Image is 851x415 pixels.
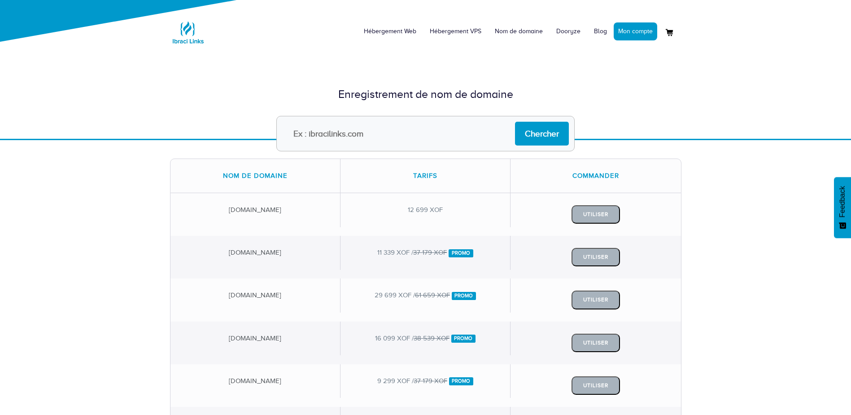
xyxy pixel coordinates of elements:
a: Mon compte [614,22,657,40]
span: Promo [452,292,476,300]
button: Utiliser [572,376,620,395]
span: Promo [449,249,473,257]
button: Utiliser [572,248,620,266]
input: Chercher [515,122,569,146]
button: Utiliser [572,205,620,224]
a: Hébergement Web [357,18,423,45]
div: [DOMAIN_NAME] [170,322,340,355]
div: [DOMAIN_NAME] [170,236,340,269]
div: Enregistrement de nom de domaine [170,86,681,102]
a: Blog [587,18,614,45]
a: Hébergement VPS [423,18,488,45]
div: [DOMAIN_NAME] [170,193,340,227]
span: Feedback [838,186,847,217]
div: 11 339 XOF / [340,236,511,269]
a: Logo Ibraci Links [170,7,206,50]
div: Nom de domaine [170,159,340,193]
div: Commander [511,159,681,193]
div: [DOMAIN_NAME] [170,364,340,398]
span: Promo [449,377,474,385]
span: Promo [451,335,476,343]
del: 37 179 XOF [413,249,447,256]
div: 29 699 XOF / [340,278,511,312]
input: Ex : ibracilinks.com [276,116,575,151]
del: 38 539 XOF [414,335,450,342]
div: 9 299 XOF / [340,364,511,398]
button: Utiliser [572,334,620,352]
del: 61 659 XOF [415,291,450,299]
button: Feedback - Afficher l’enquête [834,177,851,238]
a: Nom de domaine [488,18,550,45]
div: 16 099 XOF / [340,322,511,355]
div: Tarifs [340,159,511,193]
div: 12 699 XOF [340,193,511,227]
del: 37 179 XOF [414,377,447,384]
img: Logo Ibraci Links [170,14,206,50]
a: Dooryze [550,18,587,45]
button: Utiliser [572,291,620,309]
div: [DOMAIN_NAME] [170,278,340,312]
